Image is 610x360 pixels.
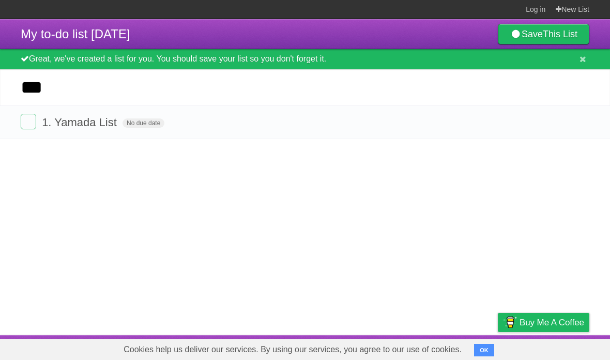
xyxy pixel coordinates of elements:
[484,338,511,357] a: Privacy
[543,29,577,39] b: This List
[113,339,472,360] span: Cookies help us deliver our services. By using our services, you agree to our use of cookies.
[123,118,164,128] span: No due date
[360,338,382,357] a: About
[498,24,589,44] a: SaveThis List
[21,27,130,41] span: My to-do list [DATE]
[394,338,436,357] a: Developers
[449,338,472,357] a: Terms
[21,114,36,129] label: Done
[498,313,589,332] a: Buy me a coffee
[524,338,589,357] a: Suggest a feature
[503,313,517,331] img: Buy me a coffee
[474,344,494,356] button: OK
[520,313,584,332] span: Buy me a coffee
[42,116,119,129] span: 1. Yamada List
